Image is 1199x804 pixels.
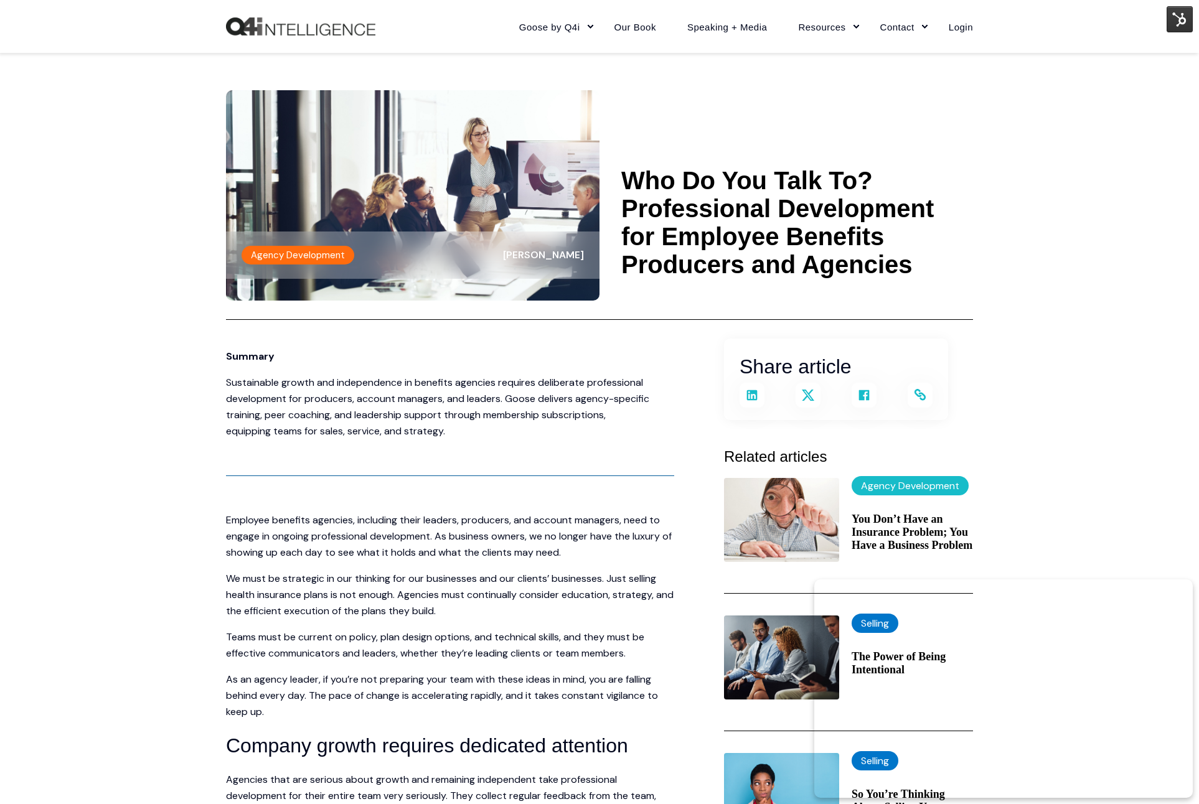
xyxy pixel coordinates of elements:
[740,383,764,408] a: Share on LinkedIn
[226,572,674,617] span: We must be strategic in our thinking for our businesses and our clients’ businesses. Just selling...
[242,246,354,264] label: Agency Development
[724,445,973,469] h3: Related articles
[621,167,973,279] h1: Who Do You Talk To? Professional Development for Employee Benefits Producers and Agencies
[852,476,969,495] label: Agency Development
[226,730,674,762] h3: Company growth requires dedicated attention
[724,615,839,699] img: A focused and intentional business team
[852,383,877,408] a: Share on Facebook
[226,90,599,301] img: The concept of professional development and helping one another
[740,351,933,383] h2: Share article
[226,513,672,559] span: Employee benefits agencies, including their leaders, producers, and account managers, need to eng...
[796,383,820,408] a: Share on X
[226,350,275,363] span: Summary
[226,17,375,36] img: Q4intelligence, LLC logo
[852,513,973,552] a: You Don’t Have an Insurance Problem; You Have a Business Problem
[226,673,658,718] span: As an agency leader, if you’re not preparing your team with these ideas in mind, you are falling ...
[724,478,839,562] img: A man looking through a magnifying glass
[226,375,674,439] p: Sustainable growth and independence in benefits agencies requires deliberate professional develop...
[814,579,1193,798] iframe: Popup CTA
[226,17,375,36] a: Back to Home
[226,630,644,660] span: Teams must be current on policy, plan design options, and technical skills, and they must be effe...
[503,248,584,261] span: [PERSON_NAME]
[908,383,933,408] a: Copy and share the link
[1167,6,1193,32] img: HubSpot Tools Menu Toggle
